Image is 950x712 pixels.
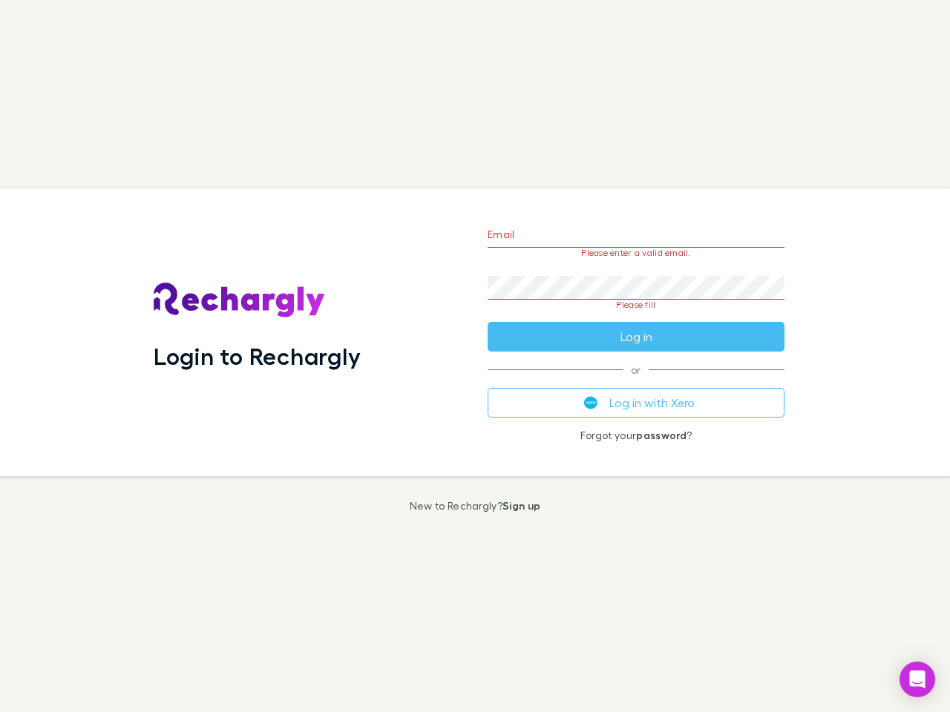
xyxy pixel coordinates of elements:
a: password [636,429,687,441]
p: New to Rechargly? [410,500,541,512]
span: or [488,369,784,370]
a: Sign up [502,499,540,512]
p: Please fill [488,300,784,310]
img: Rechargly's Logo [154,283,326,318]
button: Log in with Xero [488,388,784,418]
h1: Login to Rechargly [154,342,361,370]
div: Open Intercom Messenger [900,662,935,697]
button: Log in [488,322,784,352]
img: Xero's logo [584,396,597,409]
p: Please enter a valid email. [488,248,784,258]
p: Forgot your ? [488,429,784,441]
